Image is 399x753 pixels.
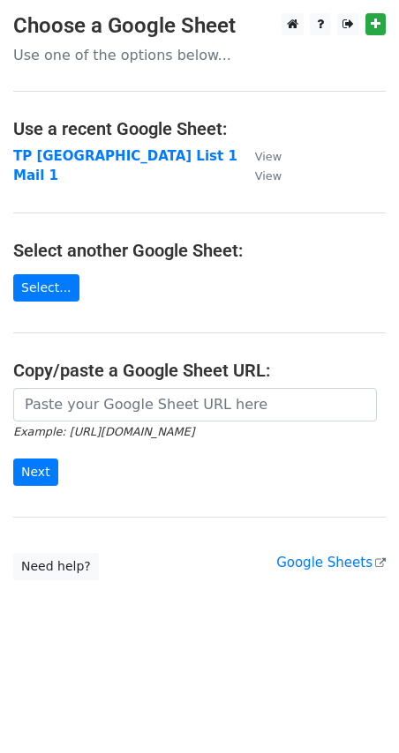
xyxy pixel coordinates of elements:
a: View [237,148,282,164]
small: View [255,169,282,183]
p: Use one of the options below... [13,46,386,64]
input: Paste your Google Sheet URL here [13,388,377,421]
a: Select... [13,274,79,302]
a: TP [GEOGRAPHIC_DATA] List 1 [13,148,237,164]
h3: Choose a Google Sheet [13,13,386,39]
small: Example: [URL][DOMAIN_NAME] [13,425,194,438]
small: View [255,150,282,163]
a: Google Sheets [276,555,386,570]
h4: Copy/paste a Google Sheet URL: [13,360,386,381]
a: Need help? [13,553,99,580]
h4: Use a recent Google Sheet: [13,118,386,139]
a: Mail 1 [13,168,58,183]
h4: Select another Google Sheet: [13,240,386,261]
input: Next [13,459,58,486]
a: View [237,168,282,183]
